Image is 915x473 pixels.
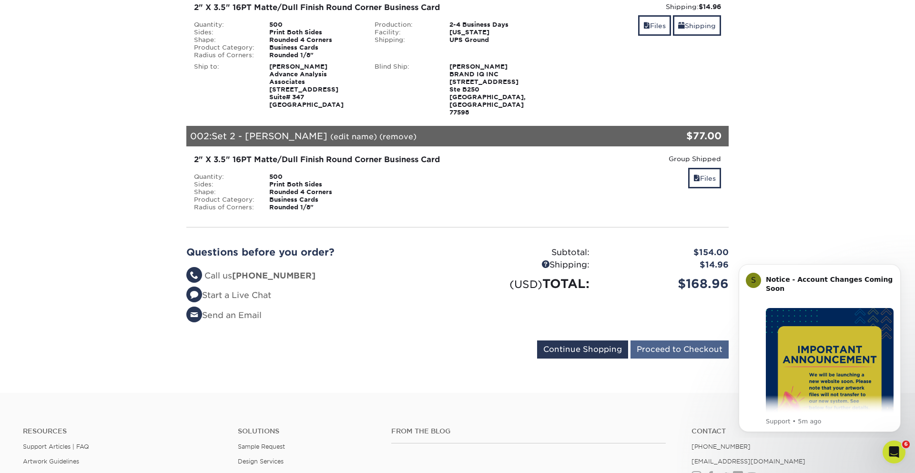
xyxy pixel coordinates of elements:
div: Sides: [187,29,262,36]
div: Facility: [367,29,443,36]
strong: $14.96 [699,3,721,10]
div: 500 [262,173,367,181]
div: Product Category: [187,44,262,51]
div: Shipping: [367,36,443,44]
div: 2-4 Business Days [442,21,548,29]
span: Set 2 - [PERSON_NAME] [212,131,327,141]
a: Start a Live Chat [186,290,271,300]
h4: Solutions [238,427,377,435]
a: Files [638,15,671,36]
div: Subtotal: [457,247,597,259]
div: Business Cards [262,44,367,51]
div: Shipping: [555,2,721,11]
span: shipping [678,22,685,30]
div: Blind Ship: [367,63,443,116]
iframe: Intercom notifications message [724,256,915,438]
a: (remove) [379,132,417,141]
div: $154.00 [597,247,736,259]
small: (USD) [509,278,542,290]
div: Rounded 1/8" [262,204,367,211]
div: Rounded 1/8" [262,51,367,59]
div: Shape: [187,36,262,44]
input: Proceed to Checkout [630,340,729,359]
div: $14.96 [597,259,736,271]
h4: Resources [23,427,224,435]
div: Print Both Sides [262,181,367,188]
div: [US_STATE] [442,29,548,36]
span: files [643,22,650,30]
div: Radius of Corners: [187,51,262,59]
div: Production: [367,21,443,29]
div: 2" X 3.5" 16PT Matte/Dull Finish Round Corner Business Card [194,2,540,13]
div: TOTAL: [457,275,597,293]
div: Group Shipped [555,154,721,164]
div: Radius of Corners: [187,204,262,211]
a: Send an Email [186,310,262,320]
div: Rounded 4 Corners [262,36,367,44]
div: Ship to: [187,63,262,109]
div: $77.00 [638,129,722,143]
input: Continue Shopping [537,340,628,359]
a: [PHONE_NUMBER] [691,443,751,450]
li: Call us [186,270,450,282]
div: 2" X 3.5" 16PT Matte/Dull Finish Round Corner Business Card [194,154,540,165]
a: [EMAIL_ADDRESS][DOMAIN_NAME] [691,458,805,465]
span: files [693,175,700,182]
div: $168.96 [597,275,736,293]
h2: Questions before you order? [186,247,450,258]
div: Product Category: [187,196,262,204]
strong: [PHONE_NUMBER] [232,271,315,280]
div: Business Cards [262,196,367,204]
h4: From the Blog [391,427,666,435]
strong: [PERSON_NAME] Advance Analysis Associates [STREET_ADDRESS] Suite# 347 [GEOGRAPHIC_DATA] [269,63,344,108]
a: (edit name) [330,132,377,141]
div: 002: [186,126,638,147]
div: Quantity: [187,173,262,181]
div: Quantity: [187,21,262,29]
a: Contact [691,427,892,435]
a: Shipping [673,15,721,36]
iframe: Intercom live chat [883,441,905,463]
div: Shape: [187,188,262,196]
div: Sides: [187,181,262,188]
div: Rounded 4 Corners [262,188,367,196]
a: Files [688,168,721,188]
a: Design Services [238,458,284,465]
div: Shipping: [457,259,597,271]
div: UPS Ground [442,36,548,44]
strong: [PERSON_NAME] BRAND IQ INC [STREET_ADDRESS] Ste B250 [GEOGRAPHIC_DATA], [GEOGRAPHIC_DATA] 77598 [449,63,526,116]
div: Print Both Sides [262,29,367,36]
div: 500 [262,21,367,29]
a: Sample Request [238,443,285,450]
span: 6 [902,441,910,448]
